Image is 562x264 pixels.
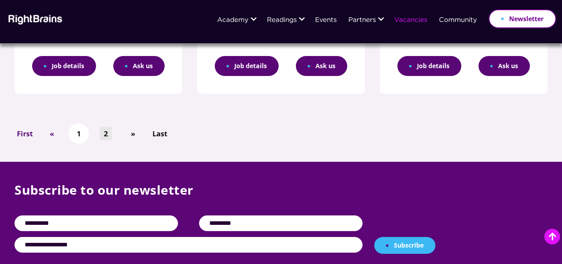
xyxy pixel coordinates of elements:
[73,127,85,141] a: 1
[32,56,96,76] a: Job details
[267,17,297,24] a: Readings
[394,17,427,24] a: Vacancies
[374,237,435,254] button: Subscribe
[397,56,461,76] a: Job details
[127,127,139,141] a: »
[479,56,530,76] button: Ask us
[6,13,63,25] img: Rightbrains
[439,17,477,24] a: Community
[149,127,171,141] a: Last
[217,17,248,24] a: Academy
[489,9,556,28] a: Newsletter
[50,128,54,139] span: «
[348,17,376,24] a: Partners
[296,56,347,76] button: Ask us
[215,56,279,76] a: Job details
[100,127,112,141] a: 2
[15,181,547,215] p: Subscribe to our newsletter
[113,56,165,76] button: Ask us
[315,17,337,24] a: Events
[17,128,33,139] span: First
